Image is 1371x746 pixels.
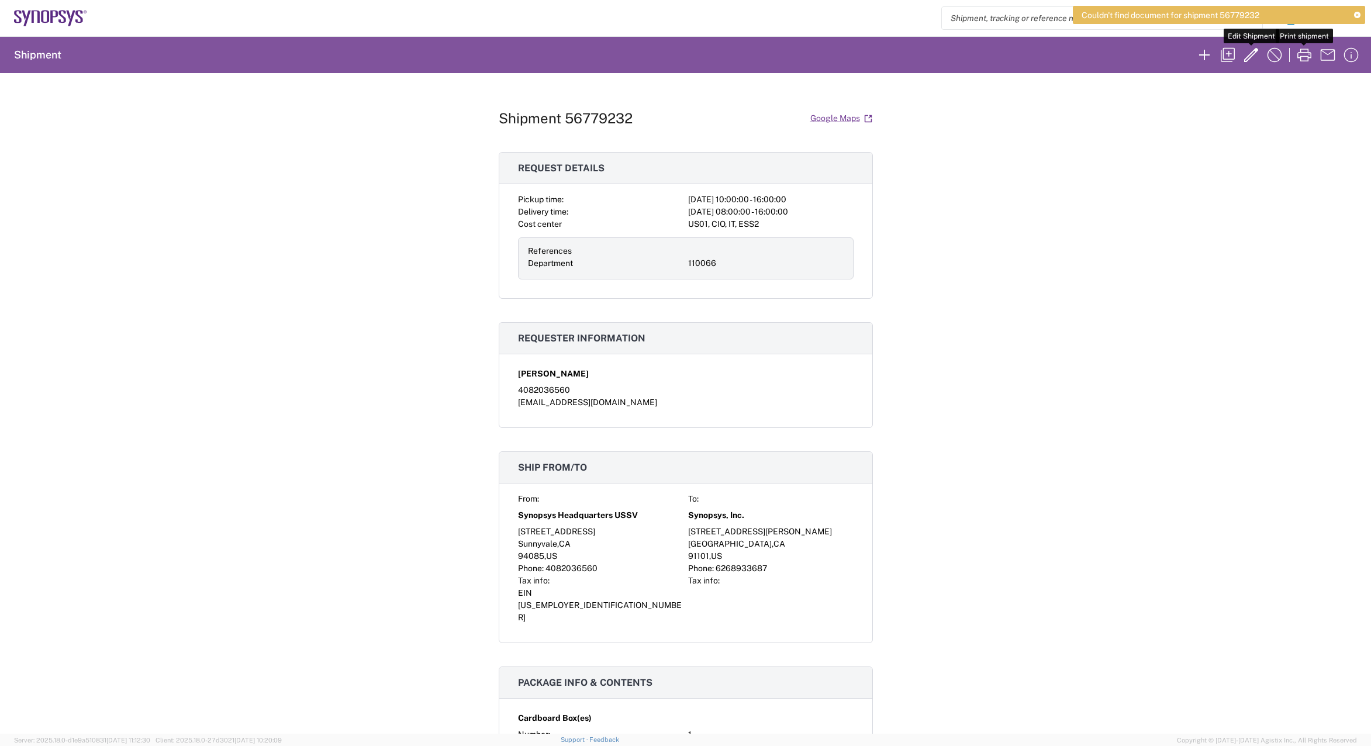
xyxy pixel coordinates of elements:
[528,246,572,255] span: References
[688,551,709,561] span: 91101
[688,494,699,503] span: To:
[518,600,682,622] span: [US_EMPLOYER_IDENTIFICATION_NUMBER]
[14,48,61,62] h2: Shipment
[546,551,557,561] span: US
[688,218,854,230] div: US01, CIO, IT, ESS2
[709,551,711,561] span: ,
[106,737,150,744] span: [DATE] 11:12:30
[688,194,854,206] div: [DATE] 10:00:00 - 16:00:00
[518,396,854,409] div: [EMAIL_ADDRESS][DOMAIN_NAME]
[518,712,592,724] span: Cardboard Box(es)
[545,564,598,573] span: 4082036560
[688,539,772,548] span: [GEOGRAPHIC_DATA]
[518,526,683,538] div: [STREET_ADDRESS]
[518,539,557,548] span: Sunnyvale
[518,551,544,561] span: 94085
[589,736,619,743] a: Feedback
[518,163,605,174] span: Request details
[1082,10,1259,20] span: Couldn't find document for shipment 56779232
[528,257,683,270] div: Department
[1177,735,1357,745] span: Copyright © [DATE]-[DATE] Agistix Inc., All Rights Reserved
[518,368,589,380] span: [PERSON_NAME]
[518,207,568,216] span: Delivery time:
[14,737,150,744] span: Server: 2025.18.0-d1e9a510831
[518,588,532,598] span: EIN
[688,257,844,270] div: 110066
[810,108,873,129] a: Google Maps
[557,539,559,548] span: ,
[688,206,854,218] div: [DATE] 08:00:00 - 16:00:00
[518,509,638,521] span: Synopsys Headquarters USSV
[561,736,590,743] a: Support
[518,576,550,585] span: Tax info:
[773,539,785,548] span: CA
[942,7,1245,29] input: Shipment, tracking or reference number
[518,462,587,473] span: Ship from/to
[518,219,562,229] span: Cost center
[716,564,767,573] span: 6268933687
[559,539,571,548] span: CA
[711,551,722,561] span: US
[234,737,282,744] span: [DATE] 10:20:09
[518,564,544,573] span: Phone:
[518,333,645,344] span: Requester information
[688,576,720,585] span: Tax info:
[772,539,773,548] span: ,
[518,494,539,503] span: From:
[688,509,744,521] span: Synopsys, Inc.
[688,526,854,538] div: [STREET_ADDRESS][PERSON_NAME]
[518,730,550,739] span: Number:
[518,384,854,396] div: 4082036560
[518,677,652,688] span: Package info & contents
[156,737,282,744] span: Client: 2025.18.0-27d3021
[688,728,854,741] div: 1
[688,564,714,573] span: Phone:
[499,110,633,127] h1: Shipment 56779232
[544,551,546,561] span: ,
[518,195,564,204] span: Pickup time:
